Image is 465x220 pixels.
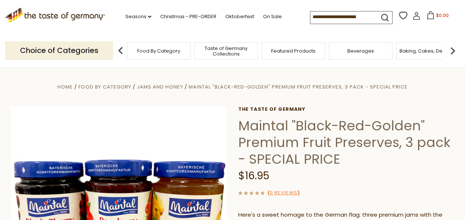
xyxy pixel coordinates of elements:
span: ( ) [267,189,300,196]
a: Christmas - PRE-ORDER [160,13,216,21]
span: $0.00 [436,12,449,19]
a: Maintal "Black-Red-Golden" Premium Fruit Preserves, 3 pack - SPECIAL PRICE [189,83,408,90]
a: Beverages [347,48,374,54]
img: next arrow [445,43,460,58]
a: Jams and Honey [137,83,183,90]
a: Featured Products [271,48,316,54]
h1: Maintal "Black-Red-Golden" Premium Fruit Preserves, 3 pack - SPECIAL PRICE [238,117,455,167]
a: Food By Category [78,83,131,90]
a: Oktoberfest [225,13,254,21]
a: On Sale [263,13,282,21]
a: Home [57,83,73,90]
p: Choice of Categories [5,41,113,60]
a: Taste of Germany Collections [196,46,256,57]
a: 0 Reviews [270,189,297,197]
img: previous arrow [113,43,128,58]
a: Seasons [125,13,151,21]
a: Baking, Cakes, Desserts [400,48,457,54]
a: Food By Category [137,48,180,54]
a: The Taste of Germany [238,106,455,112]
span: $16.95 [238,169,269,183]
button: $0.00 [422,11,454,22]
